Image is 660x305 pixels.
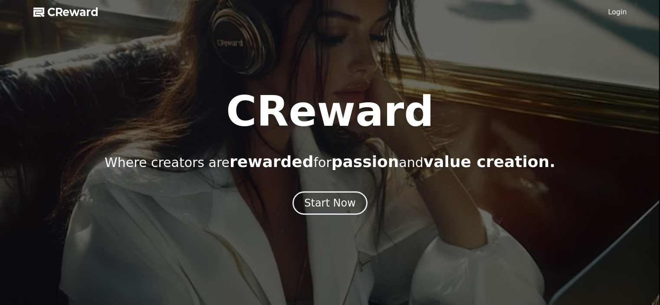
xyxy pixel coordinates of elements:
span: value creation. [424,153,555,171]
span: passion [332,153,399,171]
a: CReward [33,5,99,19]
a: Login [608,7,627,17]
p: Where creators are for and [105,153,555,171]
span: rewarded [230,153,313,171]
span: CReward [47,5,99,19]
a: Start Now [292,200,368,208]
h1: CReward [226,91,434,132]
button: Start Now [292,191,368,215]
div: Start Now [304,196,356,210]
